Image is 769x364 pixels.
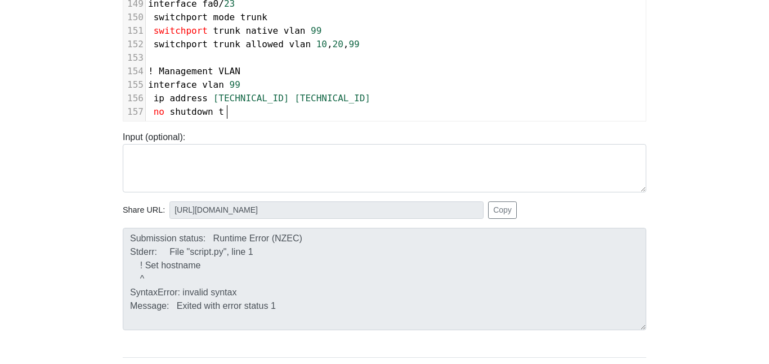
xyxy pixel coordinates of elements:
div: 154 [123,65,145,78]
span: 99 [311,25,321,36]
span: VLAN [218,66,240,77]
span: [TECHNICAL_ID] [294,93,370,104]
span: shutdown [170,106,213,117]
span: 99 [230,79,240,90]
span: Share URL: [123,204,165,217]
span: allowed [245,39,283,50]
span: 99 [348,39,359,50]
span: ! [148,66,154,77]
span: , , [148,39,360,50]
span: 10 [316,39,327,50]
span: Management [159,66,213,77]
span: ip [154,93,164,104]
span: interface [148,79,197,90]
div: 155 [123,78,145,92]
div: Input (optional): [114,131,655,192]
span: t [218,106,224,117]
span: no [154,106,164,117]
span: native [245,25,278,36]
span: address [170,93,208,104]
span: vlan [202,79,224,90]
div: 152 [123,38,145,51]
button: Copy [488,201,517,219]
span: switchport [154,12,208,23]
span: vlan [289,39,311,50]
span: switchport [154,39,208,50]
span: switchport [154,25,208,36]
div: 150 [123,11,145,24]
span: trunk [240,12,267,23]
div: 156 [123,92,145,105]
span: trunk [213,39,240,50]
span: vlan [284,25,306,36]
span: 20 [333,39,343,50]
div: 151 [123,24,145,38]
input: No share available yet [169,201,484,219]
div: 157 [123,105,145,119]
span: [TECHNICAL_ID] [213,93,289,104]
div: 153 [123,51,145,65]
span: mode [213,12,235,23]
span: trunk [213,25,240,36]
